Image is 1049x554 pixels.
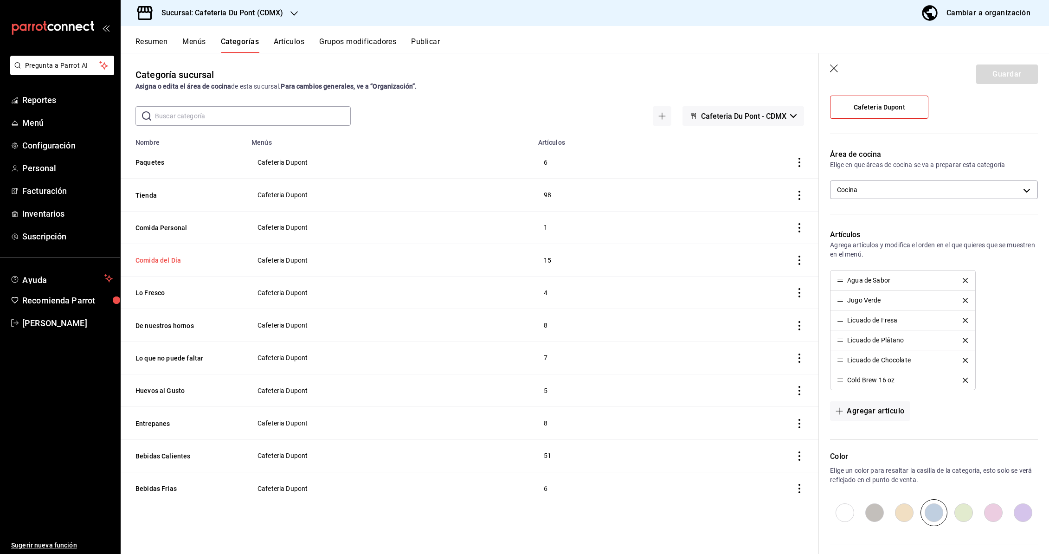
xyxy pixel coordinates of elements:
[22,139,113,152] span: Configuración
[135,321,228,330] button: De nuestros hornos
[135,82,804,91] div: de esta sucursal.
[956,358,974,363] button: delete
[135,68,214,82] div: Categoría sucursal
[830,160,1038,169] p: Elige en que áreas de cocina se va a preparar esta categoría
[956,298,974,303] button: delete
[257,387,521,394] span: Cafeteria Dupont
[22,230,113,243] span: Suscripción
[22,273,101,284] span: Ayuda
[795,419,804,428] button: actions
[182,37,206,53] button: Menús
[121,133,819,504] table: categoriesTable
[154,7,283,19] h3: Sucursal: Cafeteria Du Pont (CDMX)
[221,37,259,53] button: Categorías
[135,37,1049,53] div: navigation tabs
[795,191,804,200] button: actions
[22,185,113,197] span: Facturación
[10,56,114,75] button: Pregunta a Parrot AI
[257,322,521,329] span: Cafeteria Dupont
[682,106,804,126] button: Cafeteria Du Pont - CDMX
[533,146,682,179] td: 6
[6,67,114,77] a: Pregunta a Parrot AI
[830,401,910,421] button: Agregar artículo
[795,321,804,330] button: actions
[257,290,521,296] span: Cafeteria Dupont
[795,451,804,461] button: actions
[847,377,895,383] div: Cold Brew 16 oz
[135,451,228,461] button: Bebidas Calientes
[135,223,228,232] button: Comida Personal
[533,374,682,407] td: 5
[257,452,521,459] span: Cafeteria Dupont
[795,354,804,363] button: actions
[847,277,890,283] div: Agua de Sabor
[830,451,1038,462] p: Color
[411,37,440,53] button: Publicar
[533,211,682,244] td: 1
[830,149,1038,160] p: Área de cocina
[956,318,974,323] button: delete
[533,133,682,146] th: Artículos
[533,309,682,341] td: 8
[533,341,682,374] td: 7
[135,158,228,167] button: Paquetes
[795,158,804,167] button: actions
[847,317,897,323] div: Licuado de Fresa
[847,297,881,303] div: Jugo Verde
[956,378,974,383] button: delete
[795,484,804,493] button: actions
[854,103,905,111] span: Cafeteria Dupont
[22,94,113,106] span: Reportes
[22,162,113,174] span: Personal
[135,386,228,395] button: Huevos al Gusto
[257,192,521,198] span: Cafeteria Dupont
[135,288,228,297] button: Lo Fresco
[22,317,113,329] span: [PERSON_NAME]
[533,472,682,504] td: 6
[533,179,682,211] td: 98
[135,354,228,363] button: Lo que no puede faltar
[135,484,228,493] button: Bebidas Frías
[533,439,682,472] td: 51
[22,207,113,220] span: Inventarios
[795,386,804,395] button: actions
[956,278,974,283] button: delete
[25,61,100,71] span: Pregunta a Parrot AI
[795,288,804,297] button: actions
[274,37,304,53] button: Artículos
[257,420,521,426] span: Cafeteria Dupont
[795,223,804,232] button: actions
[847,357,911,363] div: Licuado de Chocolate
[533,277,682,309] td: 4
[946,6,1030,19] div: Cambiar a organización
[281,83,417,90] strong: Para cambios generales, ve a “Organización”.
[135,83,231,90] strong: Asigna o edita el área de cocina
[11,541,113,550] span: Sugerir nueva función
[533,244,682,276] td: 15
[257,354,521,361] span: Cafeteria Dupont
[257,159,521,166] span: Cafeteria Dupont
[319,37,396,53] button: Grupos modificadores
[830,180,1038,199] div: Cocina
[135,191,228,200] button: Tienda
[257,224,521,231] span: Cafeteria Dupont
[847,337,904,343] div: Licuado de Plátano
[257,485,521,492] span: Cafeteria Dupont
[701,112,786,121] span: Cafeteria Du Pont - CDMX
[135,419,228,428] button: Entrepanes
[956,338,974,343] button: delete
[135,37,167,53] button: Resumen
[22,116,113,129] span: Menú
[121,133,246,146] th: Nombre
[102,24,109,32] button: open_drawer_menu
[533,407,682,439] td: 8
[830,466,1038,484] p: Elige un color para resaltar la casilla de la categoría, esto solo se verá reflejado en el punto ...
[830,229,1038,240] p: Artículos
[795,256,804,265] button: actions
[246,133,533,146] th: Menús
[830,240,1038,259] p: Agrega artículos y modifica el orden en el que quieres que se muestren en el menú.
[257,257,521,264] span: Cafeteria Dupont
[155,107,351,125] input: Buscar categoría
[135,256,228,265] button: Comida del Día
[22,294,113,307] span: Recomienda Parrot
